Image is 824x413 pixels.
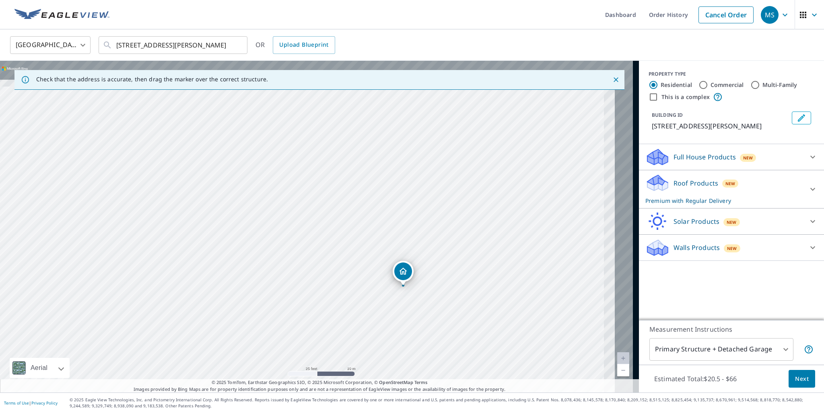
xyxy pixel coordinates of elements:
div: Primary Structure + Detached Garage [649,338,793,361]
span: Your report will include the primary structure and a detached garage if one exists. [804,345,814,354]
span: New [727,245,737,252]
span: Next [795,374,809,384]
p: Measurement Instructions [649,324,814,334]
button: Next [789,370,815,388]
p: Roof Products [674,178,718,188]
a: Terms of Use [4,400,29,406]
p: Solar Products [674,217,719,226]
div: [GEOGRAPHIC_DATA] [10,34,91,56]
p: | [4,401,58,405]
p: Estimated Total: $20.5 - $66 [648,370,743,388]
label: This is a complex [661,93,710,101]
button: Close [611,74,621,85]
input: Search by address or latitude-longitude [116,34,231,56]
button: Edit building 1 [792,112,811,124]
span: © 2025 TomTom, Earthstar Geographics SIO, © 2025 Microsoft Corporation, © [212,379,428,386]
p: Full House Products [674,152,736,162]
span: Upload Blueprint [279,40,328,50]
a: Privacy Policy [31,400,58,406]
div: Roof ProductsNewPremium with Regular Delivery [645,173,818,205]
a: Upload Blueprint [273,36,335,54]
div: Full House ProductsNew [645,147,818,167]
p: Walls Products [674,243,720,252]
label: Commercial [711,81,744,89]
p: BUILDING ID [652,112,683,118]
label: Residential [661,81,692,89]
div: Dropped pin, building 1, Residential property, 5006 Parklane Dr Harrison, MI 48625 [393,261,414,286]
a: Current Level 20, Zoom In Disabled [617,352,629,364]
div: Aerial [28,358,50,378]
span: New [727,219,737,225]
p: Premium with Regular Delivery [645,196,803,205]
a: Current Level 20, Zoom Out [617,364,629,376]
span: New [725,180,735,187]
p: [STREET_ADDRESS][PERSON_NAME] [652,121,789,131]
img: EV Logo [14,9,109,21]
label: Multi-Family [762,81,797,89]
p: © 2025 Eagle View Technologies, Inc. and Pictometry International Corp. All Rights Reserved. Repo... [70,397,820,409]
span: New [743,155,753,161]
div: OR [255,36,335,54]
p: Check that the address is accurate, then drag the marker over the correct structure. [36,76,268,83]
div: PROPERTY TYPE [649,70,814,78]
div: MS [761,6,779,24]
div: Walls ProductsNew [645,238,818,257]
div: Aerial [10,358,70,378]
a: Cancel Order [698,6,754,23]
div: Solar ProductsNew [645,212,818,231]
a: OpenStreetMap [379,379,413,385]
a: Terms [414,379,428,385]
